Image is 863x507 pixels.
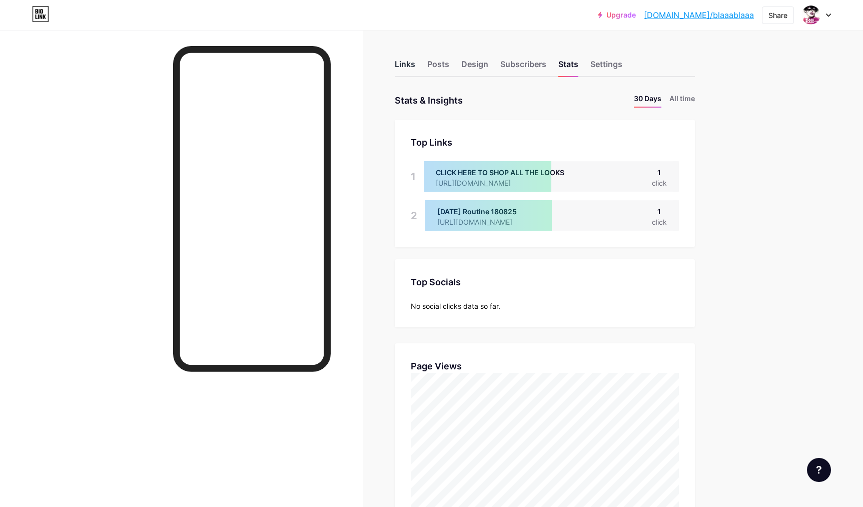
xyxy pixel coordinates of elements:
[411,301,679,311] div: No social clicks data so far.
[669,93,695,108] li: All time
[652,206,667,217] div: 1
[411,275,679,289] div: Top Socials
[427,58,449,76] div: Posts
[768,10,787,21] div: Share
[634,93,661,108] li: 30 Days
[461,58,488,76] div: Design
[395,93,463,108] div: Stats & Insights
[411,200,417,231] div: 2
[411,359,679,373] div: Page Views
[411,161,416,192] div: 1
[411,136,679,149] div: Top Links
[652,217,667,227] div: click
[395,58,415,76] div: Links
[652,167,667,178] div: 1
[500,58,546,76] div: Subscribers
[598,11,636,19] a: Upgrade
[644,9,754,21] a: [DOMAIN_NAME]/blaaablaaa
[801,6,820,25] img: blaaablaaa
[590,58,622,76] div: Settings
[652,178,667,188] div: click
[558,58,578,76] div: Stats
